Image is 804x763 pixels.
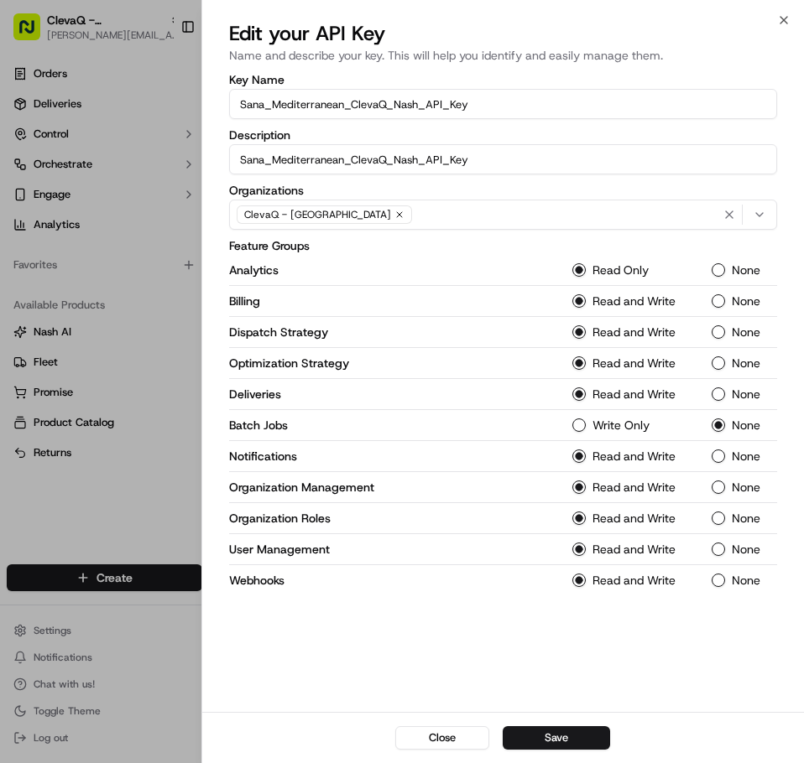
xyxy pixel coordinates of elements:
div: We're available if you need us! [57,177,212,190]
label: Read and Write [593,481,676,493]
label: Read and Write [593,512,676,524]
label: Read and Write [593,357,676,369]
p: Batch Jobs [229,417,573,433]
button: ClevaQ - [GEOGRAPHIC_DATA] [229,200,778,230]
label: None [732,388,760,400]
p: Optimization Strategy [229,355,573,371]
p: Notifications [229,448,573,465]
div: 📗 [17,245,30,258]
p: Webhooks [229,572,573,589]
label: None [732,543,760,555]
p: Organization Roles [229,510,573,527]
span: Knowledge Base [34,243,128,260]
div: Start new chat [57,160,275,177]
p: Billing [229,293,573,309]
button: Start new chat [285,165,305,185]
p: Dispatch Strategy [229,324,573,340]
img: Nash [17,17,50,50]
a: 💻API Documentation [135,236,276,267]
label: Key Name [229,74,778,86]
a: 📗Knowledge Base [10,236,135,267]
label: None [732,326,760,338]
label: Read and Write [593,295,676,307]
div: 💻 [142,245,155,258]
p: Welcome 👋 [17,67,305,94]
a: Powered byPylon [118,283,203,297]
label: Read and Write [593,388,676,400]
p: Organization Management [229,479,573,496]
label: Read and Write [593,574,676,586]
p: Deliveries [229,386,573,402]
label: None [732,419,760,431]
label: Read and Write [593,326,676,338]
label: None [732,512,760,524]
label: Read and Write [593,543,676,555]
label: Organizations [229,184,778,196]
label: Feature Groups [229,240,778,252]
label: None [732,357,760,369]
img: 1736555255976-a54dd68f-1ca7-489b-9aae-adbdc363a1c4 [17,160,47,190]
span: Pylon [167,284,203,297]
span: API Documentation [159,243,269,260]
button: Save [503,726,610,750]
label: Read Only [593,264,649,276]
p: User Management [229,541,573,558]
label: Write Only [593,419,650,431]
p: Analytics [229,262,573,278]
label: None [732,481,760,493]
label: Description [229,129,778,141]
label: Read and Write [593,450,676,462]
label: None [732,295,760,307]
input: Got a question? Start typing here... [44,108,302,126]
button: Close [395,726,489,750]
h2: Edit your API Key [229,20,778,47]
label: None [732,574,760,586]
p: Name and describe your key. This will help you identify and easily manage them. [229,47,778,64]
label: None [732,264,760,276]
span: ClevaQ - [GEOGRAPHIC_DATA] [244,208,391,221]
label: None [732,450,760,462]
